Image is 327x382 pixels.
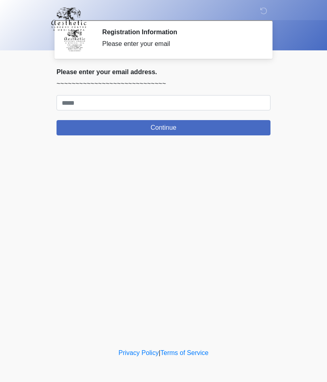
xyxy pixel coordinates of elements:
[102,39,258,49] div: Please enter your email
[119,349,159,356] a: Privacy Policy
[57,79,270,89] p: ~~~~~~~~~~~~~~~~~~~~~~~~~~~~~
[57,68,270,76] h2: Please enter your email address.
[48,6,89,32] img: Aesthetic Surgery Centre, PLLC Logo
[63,28,87,52] img: Agent Avatar
[160,349,208,356] a: Terms of Service
[57,120,270,135] button: Continue
[159,349,160,356] a: |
